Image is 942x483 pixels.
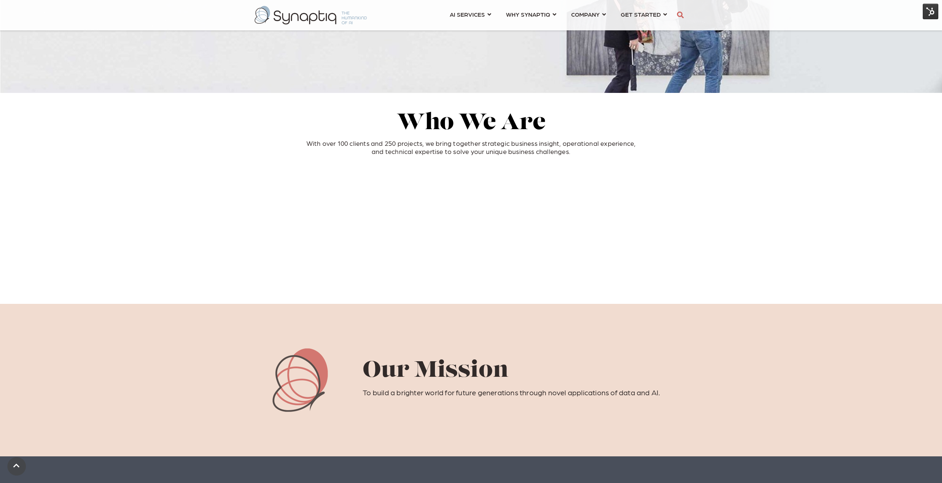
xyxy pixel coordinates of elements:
a: WHY SYNAPTIQ [506,7,556,21]
nav: menu [442,2,674,28]
h2: Who We Are [305,111,638,136]
img: HubSpot Tools Menu Toggle [923,4,938,19]
a: COMPANY [571,7,606,21]
span: Our Mission [363,360,509,382]
a: GET STARTED [621,7,667,21]
p: To build a brighter world for future generations through novel applications of data and AI. [363,387,693,398]
span: GET STARTED [621,9,661,19]
p: With over 100 clients and 250 projects, we bring together strategic business insight, operational... [305,139,638,155]
iframe: HubSpot Video [249,169,389,248]
img: synaptiq symbol jasper [272,348,328,412]
iframe: Embedded CTA [441,267,502,286]
span: AI SERVICES [450,9,485,19]
iframe: HubSpot Video [553,169,693,248]
img: synaptiq logo-2 [255,6,367,24]
a: AI SERVICES [450,7,491,21]
span: COMPANY [571,9,600,19]
span: WHY SYNAPTIQ [506,9,550,19]
iframe: HubSpot Video [401,169,541,248]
